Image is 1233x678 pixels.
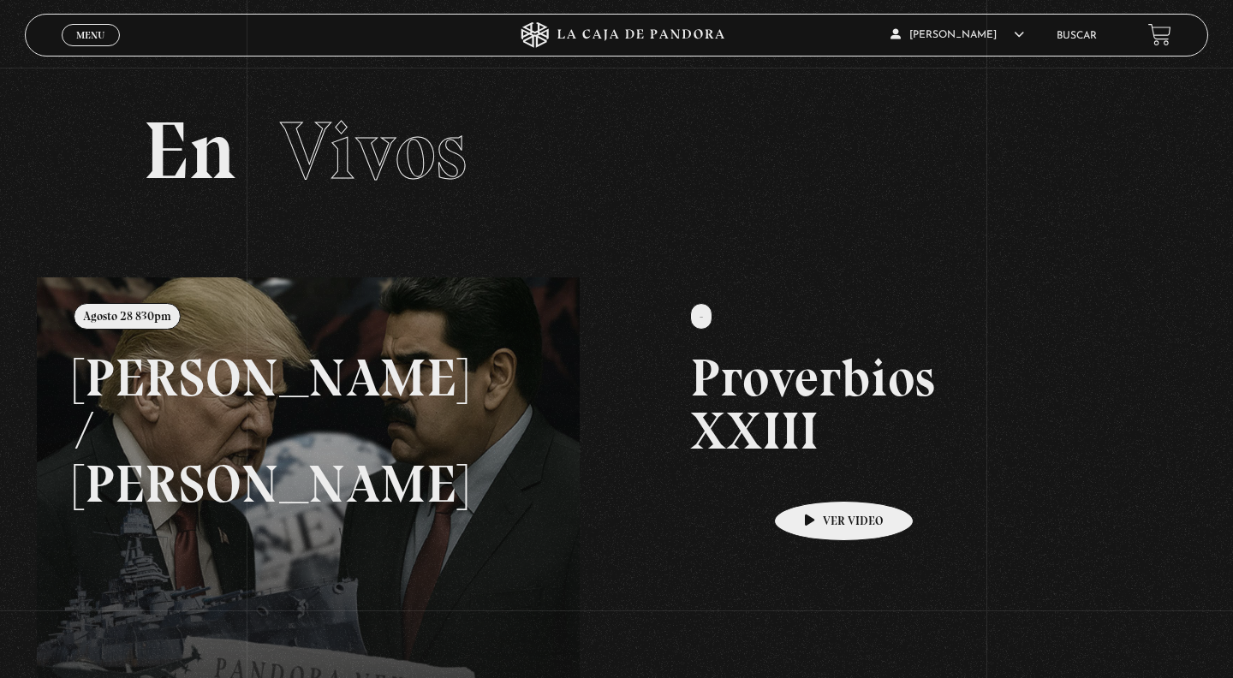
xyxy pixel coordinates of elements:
[143,110,1090,192] h2: En
[76,30,104,40] span: Menu
[1148,23,1171,46] a: View your shopping cart
[1057,31,1097,41] a: Buscar
[71,45,111,56] span: Cerrar
[280,102,467,199] span: Vivos
[890,30,1024,40] span: [PERSON_NAME]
